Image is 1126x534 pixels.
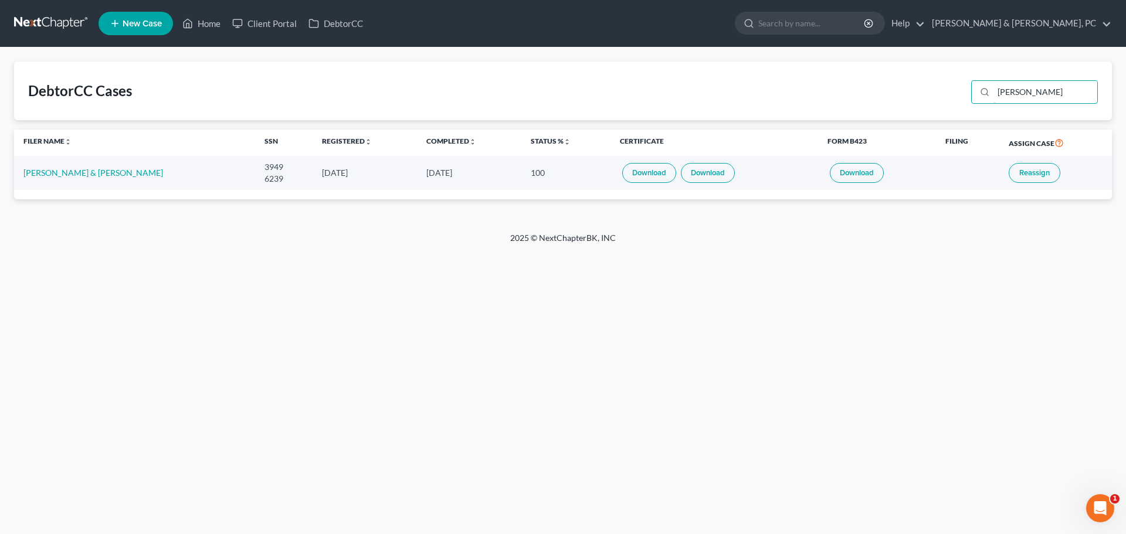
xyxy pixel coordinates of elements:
[226,13,303,34] a: Client Portal
[758,12,866,34] input: Search by name...
[365,138,372,145] i: unfold_more
[469,138,476,145] i: unfold_more
[681,163,735,183] a: Download
[936,130,999,157] th: Filing
[313,156,417,189] td: [DATE]
[23,168,163,178] a: [PERSON_NAME] & [PERSON_NAME]
[611,130,818,157] th: Certificate
[999,130,1112,157] th: Assign Case
[622,163,676,183] a: Download
[886,13,925,34] a: Help
[303,13,369,34] a: DebtorCC
[1086,494,1114,522] iframe: Intercom live chat
[531,137,571,145] a: Status %unfold_more
[564,138,571,145] i: unfold_more
[426,137,476,145] a: Completedunfold_more
[123,19,162,28] span: New Case
[521,156,611,189] td: 100
[417,156,521,189] td: [DATE]
[264,161,303,173] div: 3949
[993,81,1097,103] input: Search...
[255,130,312,157] th: SSN
[28,81,132,100] div: DebtorCC Cases
[229,232,897,253] div: 2025 © NextChapterBK, INC
[818,130,936,157] th: Form B423
[1110,494,1120,504] span: 1
[65,138,72,145] i: unfold_more
[926,13,1111,34] a: [PERSON_NAME] & [PERSON_NAME], PC
[177,13,226,34] a: Home
[322,137,372,145] a: Registeredunfold_more
[1009,163,1060,183] button: Reassign
[264,173,303,185] div: 6239
[1019,168,1050,178] span: Reassign
[830,163,884,183] a: Download
[23,137,72,145] a: Filer Nameunfold_more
